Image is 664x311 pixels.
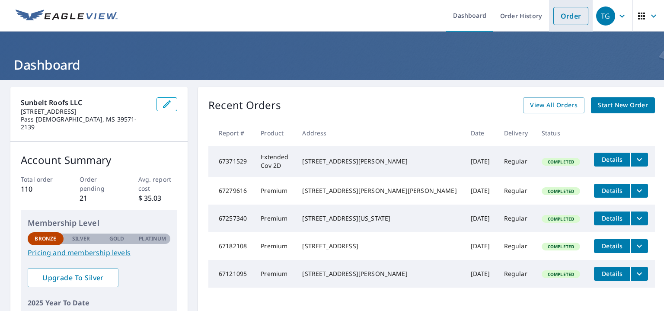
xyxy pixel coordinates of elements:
td: 67182108 [208,232,254,260]
button: filesDropdownBtn-67182108 [630,239,648,253]
button: filesDropdownBtn-67257340 [630,212,648,225]
div: [STREET_ADDRESS][PERSON_NAME] [302,269,456,278]
div: TG [596,6,615,26]
span: Details [599,214,625,222]
td: Premium [254,260,295,288]
p: 110 [21,184,60,194]
span: Upgrade To Silver [35,273,112,282]
div: [STREET_ADDRESS][US_STATE] [302,214,456,223]
span: View All Orders [530,100,578,111]
span: Details [599,186,625,195]
td: Regular [497,260,535,288]
p: Order pending [80,175,119,193]
div: [STREET_ADDRESS][PERSON_NAME] [302,157,456,166]
span: Completed [543,244,579,250]
td: 67279616 [208,177,254,205]
p: [STREET_ADDRESS] [21,108,150,115]
a: Start New Order [591,97,655,113]
td: [DATE] [464,177,497,205]
p: Pass [DEMOGRAPHIC_DATA], MS 39571-2139 [21,115,150,131]
p: 21 [80,193,119,203]
button: filesDropdownBtn-67371529 [630,153,648,167]
button: detailsBtn-67121095 [594,267,630,281]
a: Order [553,7,588,25]
span: Completed [543,216,579,222]
button: filesDropdownBtn-67279616 [630,184,648,198]
th: Delivery [497,120,535,146]
td: Regular [497,146,535,177]
img: EV Logo [16,10,118,22]
p: $ 35.03 [138,193,178,203]
p: 2025 Year To Date [28,298,170,308]
button: detailsBtn-67182108 [594,239,630,253]
th: Product [254,120,295,146]
td: 67257340 [208,205,254,232]
a: View All Orders [523,97,584,113]
button: filesDropdownBtn-67121095 [630,267,648,281]
span: Details [599,269,625,278]
button: detailsBtn-67279616 [594,184,630,198]
td: Premium [254,205,295,232]
td: [DATE] [464,260,497,288]
button: detailsBtn-67371529 [594,153,630,167]
th: Report # [208,120,254,146]
p: Gold [109,235,124,243]
td: Premium [254,232,295,260]
h1: Dashboard [10,56,654,74]
span: Completed [543,188,579,194]
span: Details [599,242,625,250]
td: Regular [497,177,535,205]
p: Platinum [139,235,166,243]
p: Account Summary [21,152,177,168]
td: Regular [497,205,535,232]
p: Recent Orders [208,97,281,113]
td: [DATE] [464,205,497,232]
div: [STREET_ADDRESS][PERSON_NAME][PERSON_NAME] [302,186,456,195]
td: Extended Cov 2D [254,146,295,177]
p: Sunbelt Roofs LLC [21,97,150,108]
td: [DATE] [464,146,497,177]
button: detailsBtn-67257340 [594,212,630,225]
p: Bronze [35,235,56,243]
span: Completed [543,271,579,277]
td: 67121095 [208,260,254,288]
a: Pricing and membership levels [28,247,170,258]
span: Completed [543,159,579,165]
span: Start New Order [598,100,648,111]
td: Premium [254,177,295,205]
p: Total order [21,175,60,184]
th: Date [464,120,497,146]
th: Address [295,120,463,146]
p: Membership Level [28,217,170,229]
p: Silver [72,235,90,243]
td: Regular [497,232,535,260]
a: Upgrade To Silver [28,268,118,287]
div: [STREET_ADDRESS] [302,242,456,250]
td: [DATE] [464,232,497,260]
p: Avg. report cost [138,175,178,193]
th: Status [535,120,587,146]
span: Details [599,155,625,164]
td: 67371529 [208,146,254,177]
